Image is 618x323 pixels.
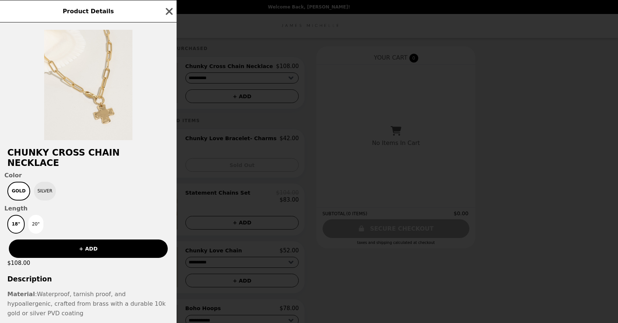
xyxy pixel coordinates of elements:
[63,8,114,15] span: Product Details
[28,215,43,234] button: 20"
[7,290,169,318] div: :
[44,30,132,140] img: Gold / 18"
[7,215,25,234] button: 18"
[9,239,168,258] button: + ADD
[7,291,35,298] strong: Material
[4,172,172,179] span: Color
[7,182,30,200] button: Gold
[7,291,166,316] span: Waterproof, tarnish proof, and hypoallergenic, crafted from brass with a durable 10k gold or silv...
[4,205,172,212] span: Length
[34,182,56,200] button: Silver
